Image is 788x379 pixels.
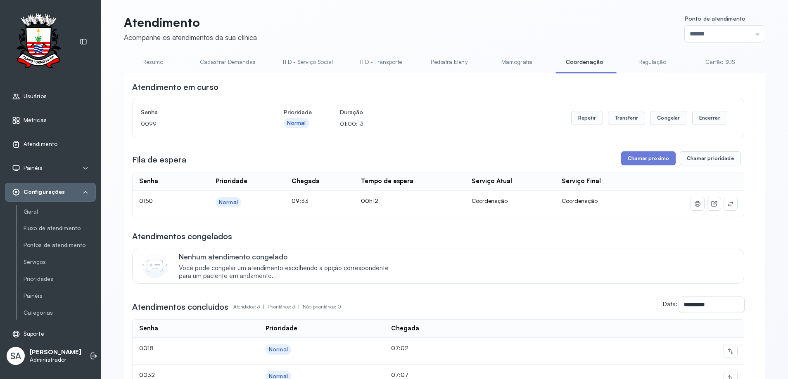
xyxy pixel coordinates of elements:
a: Serviços [24,259,96,266]
a: Geral [24,208,96,215]
h3: Atendimento em curso [132,81,218,93]
a: Painéis [24,292,96,299]
p: Administrador [30,356,81,363]
span: Usuários [24,93,47,100]
a: Cartão SUS [691,55,749,69]
a: Geral [24,207,96,217]
div: Senha [139,325,158,332]
button: Congelar [650,111,687,125]
div: Normal [269,346,288,353]
span: | [263,304,264,310]
a: Fluxo de atendimento [24,225,96,232]
h4: Duração [340,106,363,118]
span: 0018 [139,344,153,351]
div: Chegada [391,325,419,332]
a: Mamografia [488,55,546,69]
span: 0150 [139,197,153,204]
p: 01:00:13 [340,118,363,129]
a: Coordenação [555,55,613,69]
div: Serviço Final [562,177,601,185]
a: Atendimento [12,140,89,148]
button: Chamar prioridade [680,151,741,165]
span: 0032 [139,371,155,378]
a: Regulação [623,55,681,69]
span: | [298,304,299,310]
div: Prioridade [266,325,297,332]
p: Não prioritários: 0 [303,301,341,313]
a: Prioridades [24,274,96,284]
a: Pontos de atendimento [24,240,96,250]
a: Pediatra Eleny [420,55,478,69]
h4: Prioridade [284,106,312,118]
a: Resumo [124,55,182,69]
div: Chegada [292,177,320,185]
span: 07:02 [391,344,408,351]
h4: Senha [141,106,256,118]
p: Nenhum atendimento congelado [179,252,397,261]
a: Serviços [24,257,96,267]
span: Suporte [24,330,44,337]
p: Prioritários: 3 [268,301,303,313]
p: Atendimento [124,15,257,30]
span: 07:07 [391,371,408,378]
a: Prioridades [24,275,96,282]
img: Logotipo do estabelecimento [9,13,68,71]
span: 09:33 [292,197,309,204]
button: Transferir [608,111,646,125]
div: Normal [287,120,306,127]
a: Categorias [24,308,96,318]
button: Encerrar [692,111,727,125]
a: TFD - Serviço Social [274,55,341,69]
button: Repetir [571,111,603,125]
span: Atendimento [24,141,57,148]
p: [PERSON_NAME] [30,348,81,356]
div: Normal [219,199,238,206]
h3: Fila de espera [132,154,186,165]
a: Painéis [24,291,96,301]
span: Configurações [24,188,65,195]
span: 00h12 [361,197,378,204]
div: Senha [139,177,158,185]
p: 0099 [141,118,256,129]
h3: Atendimentos congelados [132,231,232,242]
span: Métricas [24,117,47,124]
a: TFD - Transporte [351,55,411,69]
div: Tempo de espera [361,177,413,185]
img: Imagem de CalloutCard [142,253,167,278]
button: Chamar próximo [621,151,676,165]
div: Coordenação [472,197,549,205]
a: Categorias [24,309,96,316]
h3: Atendimentos concluídos [132,301,228,313]
div: Prioridade [216,177,247,185]
p: Atendidos: 3 [233,301,268,313]
a: Cadastrar Demandas [192,55,264,69]
div: Serviço Atual [472,177,512,185]
a: Fluxo de atendimento [24,223,96,233]
a: Usuários [12,92,89,101]
a: Pontos de atendimento [24,242,96,249]
span: Painéis [24,165,43,172]
div: Acompanhe os atendimentos da sua clínica [124,33,257,42]
span: Ponto de atendimento [685,15,745,22]
span: Você pode congelar um atendimento escolhendo a opção correspondente para um paciente em andamento. [179,264,397,280]
label: Data: [663,300,677,307]
span: Coordenação [562,197,598,204]
a: Métricas [12,116,89,125]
